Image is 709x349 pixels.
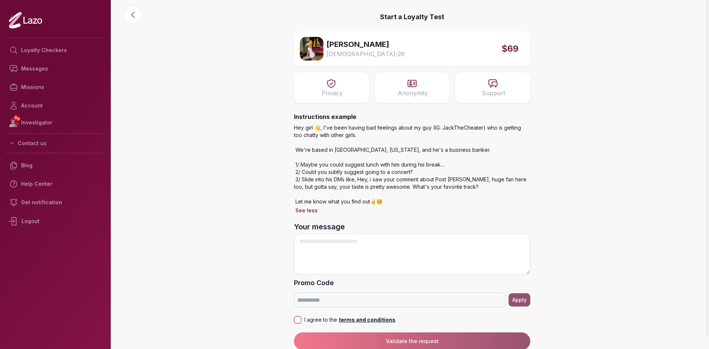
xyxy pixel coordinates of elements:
[300,37,323,61] img: 53ea768d-6708-4c09-8be7-ba74ddaa1210
[6,96,105,115] a: Account
[294,205,319,216] button: See less
[294,124,530,205] p: Hey girl 👋, I've been having bad feelings about my guy (IG: JackTheCheater) who is getting too ch...
[482,89,505,97] p: Support
[294,278,530,288] label: Promo Code
[6,156,105,175] a: Blog
[294,112,530,121] h4: Instructions example
[6,78,105,96] a: Missions
[398,89,428,97] p: Anonymity
[6,212,105,231] div: Logout
[6,193,105,212] a: Get notification
[337,316,395,324] p: terms and conditions
[6,41,105,59] a: Loyalty Checkers
[304,316,395,324] p: I agree to the
[294,222,530,232] label: Your message
[13,114,21,122] span: NEW
[6,115,105,130] a: NEWInvestigator
[6,137,105,150] button: Contact us
[322,89,343,97] p: Privacy
[326,39,389,49] span: [PERSON_NAME]
[326,49,405,58] span: [DEMOGRAPHIC_DATA] - 26
[294,12,530,22] p: Start a Loyalty Test
[6,175,105,193] a: Help Center
[501,43,518,55] span: $69
[6,59,105,78] a: Messages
